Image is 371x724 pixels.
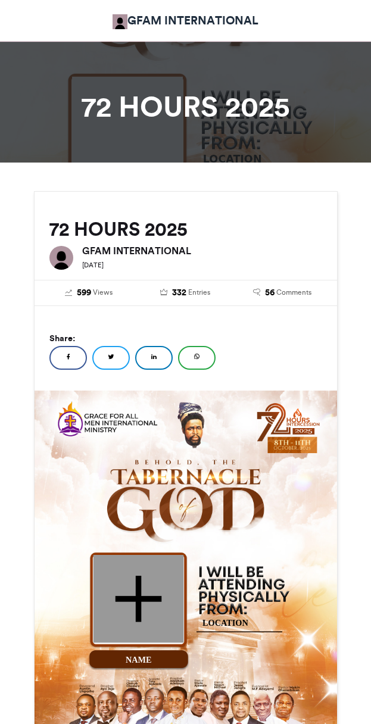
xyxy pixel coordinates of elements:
h5: Share: [49,330,322,346]
span: 599 [77,286,91,299]
span: 332 [172,286,186,299]
a: 56 Comments [243,286,322,299]
span: Comments [276,287,311,298]
a: 599 Views [49,286,129,299]
h1: 72 HOURS 2025 [34,92,338,121]
h2: 72 HOURS 2025 [49,219,322,240]
img: GFAM INTERNATIONAL [113,14,127,29]
div: LOCATION [198,617,252,629]
a: GFAM INTERNATIONAL [113,12,258,29]
a: 332 Entries [146,286,225,299]
span: Views [93,287,113,298]
div: NAME [91,654,186,666]
h6: GFAM INTERNATIONAL [82,246,322,255]
span: 56 [265,286,275,299]
img: GFAM INTERNATIONAL [49,246,73,270]
small: [DATE] [82,261,104,269]
span: Entries [188,287,210,298]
